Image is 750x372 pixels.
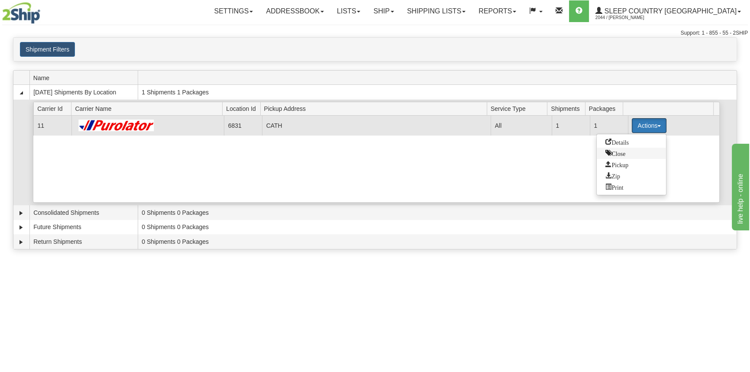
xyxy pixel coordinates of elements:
a: Expand [17,209,26,217]
td: Future Shipments [29,220,138,235]
span: Close [605,150,625,156]
td: 6831 [224,116,262,135]
span: Service Type [491,102,547,115]
img: logo2044.jpg [2,2,40,24]
div: Support: 1 - 855 - 55 - 2SHIP [2,29,748,37]
span: Pickup [605,161,628,167]
a: Reports [472,0,523,22]
td: 0 Shipments 0 Packages [138,220,737,235]
span: Name [33,71,138,84]
td: [DATE] Shipments By Location [29,85,138,100]
a: Settings [207,0,259,22]
span: Packages [589,102,623,115]
td: CATH [262,116,491,135]
td: 1 Shipments 1 Packages [138,85,737,100]
a: Sleep Country [GEOGRAPHIC_DATA] 2044 / [PERSON_NAME] [589,0,747,22]
td: 0 Shipments 0 Packages [138,234,737,249]
td: Consolidated Shipments [29,205,138,220]
span: Location Id [226,102,260,115]
a: Collapse [17,88,26,97]
a: Print or Download All Shipping Documents in one file [597,181,666,193]
a: Addressbook [259,0,330,22]
iframe: chat widget [730,142,749,230]
td: Return Shipments [29,234,138,249]
td: 11 [33,116,71,135]
a: Zip and Download All Shipping Documents [597,170,666,181]
div: live help - online [6,5,80,16]
td: All [491,116,552,135]
a: Close this group [597,148,666,159]
td: 0 Shipments 0 Packages [138,205,737,220]
a: Ship [367,0,400,22]
span: Pickup Address [264,102,487,115]
a: Go to Details view [597,136,666,148]
span: Sleep Country [GEOGRAPHIC_DATA] [602,7,737,15]
button: Shipment Filters [20,42,75,57]
span: 2044 / [PERSON_NAME] [595,13,660,22]
a: Expand [17,238,26,246]
img: Purolator [76,120,158,131]
span: Shipments [551,102,585,115]
a: Shipping lists [401,0,472,22]
td: 1 [552,116,590,135]
span: Details [605,139,629,145]
span: Zip [605,172,620,178]
a: Expand [17,223,26,232]
a: Request a carrier pickup [597,159,666,170]
td: 1 [590,116,628,135]
a: Lists [330,0,367,22]
span: Print [605,184,623,190]
button: Actions [632,118,666,133]
span: Carrier Name [75,102,222,115]
span: Carrier Id [37,102,71,115]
